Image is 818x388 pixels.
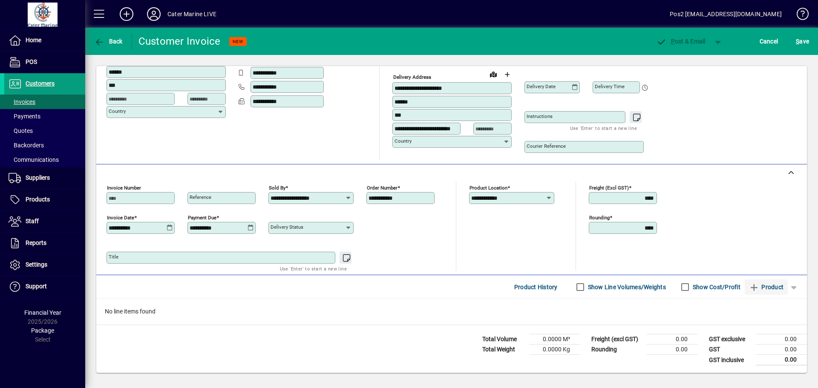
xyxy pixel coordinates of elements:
a: Support [4,276,85,297]
span: Communications [9,156,59,163]
td: 0.00 [756,334,807,345]
span: Products [26,196,50,203]
a: Staff [4,211,85,232]
td: Total Volume [478,334,529,345]
span: Settings [26,261,47,268]
span: Staff [26,218,39,224]
a: Payments [4,109,85,124]
mat-label: Title [109,254,118,260]
mat-label: Country [109,108,126,114]
div: Customer Invoice [138,34,221,48]
td: GST [705,345,756,355]
button: Product [745,279,788,295]
td: 0.00 [756,345,807,355]
button: Post & Email [652,34,710,49]
span: Package [31,327,54,334]
span: Customers [26,80,55,87]
td: GST exclusive [705,334,756,345]
label: Show Line Volumes/Weights [586,283,666,291]
div: Pos2 [EMAIL_ADDRESS][DOMAIN_NAME] [670,7,782,21]
button: Add [113,6,140,22]
span: NEW [233,39,243,44]
td: 0.00 [647,345,698,355]
a: Communications [4,152,85,167]
td: GST inclusive [705,355,756,365]
td: Rounding [587,345,647,355]
a: POS [4,52,85,73]
button: Product History [511,279,561,295]
span: Invoices [9,98,35,105]
mat-label: Delivery status [271,224,303,230]
td: 0.00 [647,334,698,345]
mat-label: Freight (excl GST) [589,185,629,191]
span: Backorders [9,142,44,149]
button: Choose address [500,68,514,81]
span: ave [796,34,809,48]
span: Support [26,283,47,290]
span: POS [26,58,37,65]
span: Back [94,38,123,45]
mat-label: Country [395,138,412,144]
span: Product [749,280,783,294]
a: Backorders [4,138,85,152]
a: Settings [4,254,85,276]
mat-label: Rounding [589,215,610,221]
mat-label: Delivery time [595,83,625,89]
button: Back [92,34,125,49]
a: Suppliers [4,167,85,189]
app-page-header-button: Back [85,34,132,49]
span: Home [26,37,41,43]
mat-label: Courier Reference [527,143,566,149]
span: S [796,38,799,45]
div: Cater Marine LIVE [167,7,216,21]
mat-label: Reference [190,194,211,200]
mat-label: Delivery date [527,83,556,89]
span: P [671,38,675,45]
a: Products [4,189,85,210]
span: Financial Year [24,309,61,316]
span: Payments [9,113,40,120]
button: Save [794,34,811,49]
a: View on map [487,67,500,81]
span: Quotes [9,127,33,134]
span: Suppliers [26,174,50,181]
mat-label: Product location [469,185,507,191]
span: Reports [26,239,46,246]
span: Product History [514,280,558,294]
mat-label: Order number [367,185,397,191]
span: ost & Email [656,38,706,45]
a: Knowledge Base [790,2,807,29]
mat-label: Invoice date [107,215,134,221]
label: Show Cost/Profit [691,283,740,291]
mat-label: Instructions [527,113,553,119]
mat-label: Payment due [188,215,216,221]
td: 0.00 [756,355,807,365]
mat-hint: Use 'Enter' to start a new line [280,264,347,273]
td: Total Weight [478,345,529,355]
a: Reports [4,233,85,254]
mat-label: Invoice number [107,185,141,191]
a: Invoices [4,95,85,109]
td: 0.0000 M³ [529,334,580,345]
td: Freight (excl GST) [587,334,647,345]
div: No line items found [96,299,807,325]
a: Quotes [4,124,85,138]
mat-label: Sold by [269,185,285,191]
td: 0.0000 Kg [529,345,580,355]
mat-hint: Use 'Enter' to start a new line [570,123,637,133]
button: Profile [140,6,167,22]
span: Cancel [760,34,778,48]
button: Cancel [758,34,781,49]
a: Home [4,30,85,51]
